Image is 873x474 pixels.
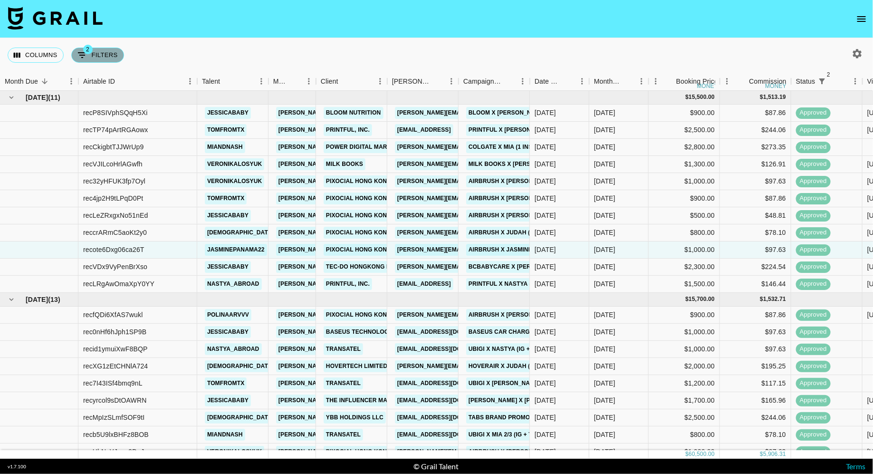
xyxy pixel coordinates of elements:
button: Sort [288,75,302,88]
a: [PERSON_NAME] x [PERSON_NAME] (1 TikTok) [466,395,608,406]
div: rec4jp2H9tLPqD0Pt [83,193,143,203]
div: Date Created [530,72,589,91]
span: approved [796,362,831,371]
div: $78.10 [720,426,791,444]
div: 15,500.00 [689,93,715,101]
div: 09/09/2025 [535,228,556,237]
div: $78.10 [720,224,791,242]
div: 18/08/2025 [535,447,556,456]
div: Booker [387,72,459,91]
div: Aug '25 [594,378,615,388]
a: Baseus Car Charger x [PERSON_NAME] [466,326,596,338]
a: Power Digital Marketing [324,141,412,153]
button: Menu [848,74,863,88]
button: Menu [516,74,530,88]
div: 18/08/2025 [535,108,556,117]
span: approved [796,194,831,203]
div: $97.63 [720,173,791,190]
div: 23/07/2025 [535,344,556,354]
span: ( 11 ) [48,93,60,102]
a: Transatel [324,377,363,389]
div: 15,700.00 [689,295,715,303]
div: recote6Dxg06ca26T [83,245,144,254]
div: recCkigbtTJJWrUp9 [83,142,144,152]
a: tomfromtx [205,193,247,204]
a: Ubigi x Mia 2/3 (IG + TT, 3 Stories) [466,429,573,441]
div: $224.54 [720,259,791,276]
button: Menu [444,74,459,88]
div: Sep '25 [594,193,615,203]
div: $800.00 [649,426,720,444]
a: AirBrush x [PERSON_NAME] (IG) [466,175,569,187]
span: approved [796,447,831,456]
div: recHhNyYJgnc2DpJe [83,447,148,456]
div: $ [760,295,763,303]
div: recTP74pArtRGAowx [83,125,148,135]
div: 10/07/2025 [535,361,556,371]
a: Transatel [324,343,363,355]
div: Talent [202,72,220,91]
a: Bloom Nutrition [324,107,384,119]
a: Tec-Do HongKong Limited [324,261,412,273]
a: tomfromtx [205,124,247,136]
a: Ubigi x Nastya (IG + TT, 3 Stories) [466,343,576,355]
a: BcBabycare x [PERSON_NAME] (1IG Reel, Story, IG Carousel) [466,261,666,273]
div: recXG1zEtCHNlA724 [83,361,148,371]
div: recyrcol9sDtOAWRN [83,396,147,405]
a: [PERSON_NAME][EMAIL_ADDRESS][DOMAIN_NAME] [276,141,431,153]
span: approved [796,345,831,354]
div: 07/07/2025 [535,413,556,422]
span: [DATE] [26,93,48,102]
div: Sep '25 [594,211,615,220]
a: [PERSON_NAME][EMAIL_ADDRESS][DOMAIN_NAME] [276,429,431,441]
div: $900.00 [649,307,720,324]
button: Sort [431,75,444,88]
span: 2 [824,70,834,79]
div: recLeZRxgxNo51nEd [83,211,148,220]
div: Sep '25 [594,108,615,117]
button: Show filters [815,75,829,88]
span: approved [796,262,831,271]
div: Sep '25 [594,142,615,152]
div: $1,700.00 [649,392,720,409]
div: $117.15 [720,375,791,392]
button: hide children [5,91,18,104]
a: AirBrush x Judah (IG) [466,227,541,239]
a: [DEMOGRAPHIC_DATA] [205,360,276,372]
div: 11/07/2025 [535,159,556,169]
div: 2 active filters [815,75,829,88]
a: [PERSON_NAME][EMAIL_ADDRESS][PERSON_NAME][DOMAIN_NAME] [395,193,599,204]
div: Aug '25 [594,310,615,319]
button: Menu [720,74,734,88]
a: [PERSON_NAME][EMAIL_ADDRESS][PERSON_NAME][DOMAIN_NAME] [395,158,599,170]
div: $1,000.00 [649,444,720,461]
div: $87.86 [720,307,791,324]
span: approved [796,108,831,117]
a: [DEMOGRAPHIC_DATA] [205,412,276,424]
button: Menu [649,74,663,88]
a: miandnash [205,141,245,153]
span: approved [796,413,831,422]
div: $2,800.00 [649,139,720,156]
button: Menu [254,74,269,88]
a: [EMAIL_ADDRESS][DOMAIN_NAME] [395,343,501,355]
span: approved [796,126,831,135]
a: [PERSON_NAME][EMAIL_ADDRESS][DOMAIN_NAME] [276,107,431,119]
div: 10/07/2025 [535,396,556,405]
div: recVJILcoHrlAGwfh [83,159,143,169]
button: Menu [302,74,316,88]
a: nastya_abroad [205,343,262,355]
div: Client [316,72,387,91]
a: [PERSON_NAME][EMAIL_ADDRESS][PERSON_NAME][DOMAIN_NAME] [395,175,599,187]
div: Sep '25 [594,176,615,186]
div: Aug '25 [594,447,615,456]
a: [EMAIL_ADDRESS][DOMAIN_NAME] [395,412,501,424]
span: approved [796,328,831,337]
span: approved [796,396,831,405]
a: [PERSON_NAME][EMAIL_ADDRESS][DOMAIN_NAME] [395,107,550,119]
button: Sort [220,75,233,88]
button: Sort [562,75,575,88]
div: rec0nHf6hJph1SP9B [83,327,146,337]
div: $273.35 [720,139,791,156]
a: miandnash [205,429,245,441]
